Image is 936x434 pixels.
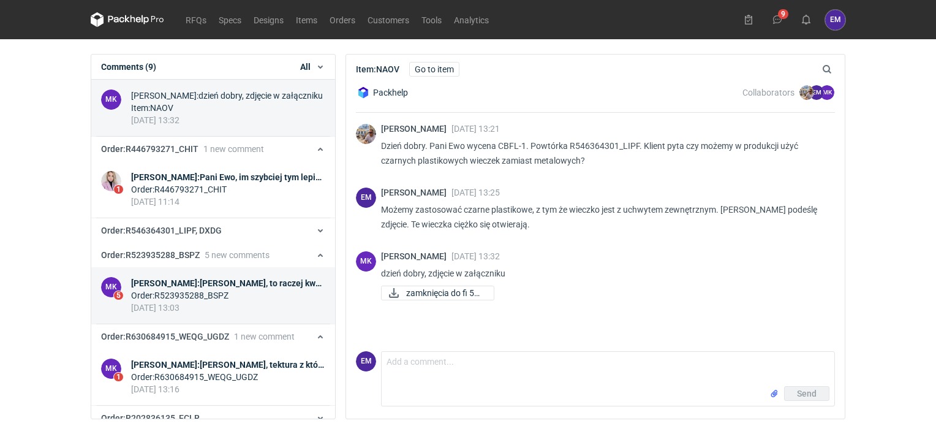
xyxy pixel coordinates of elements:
[179,12,213,27] a: RFQs
[101,89,121,110] div: Martyna Kozyra
[381,286,494,300] a: zamknięcia do fi 50....
[131,183,325,196] div: Order : R446793271_CHIT
[101,144,198,154] span: Order : R446793271_CHIT
[381,124,451,134] span: [PERSON_NAME]
[213,12,247,27] a: Specs
[101,277,121,297] figcaption: MK
[825,10,845,30] button: EM
[356,251,376,272] figcaption: MK
[820,62,859,77] input: Search
[768,10,787,29] button: 9
[381,251,451,261] span: [PERSON_NAME]
[356,188,376,208] figcaption: EM
[131,383,325,395] div: [DATE] 13:16
[101,359,121,379] div: Martyna Kozyra
[361,12,415,27] a: Customers
[356,351,376,371] figcaption: EM
[356,251,376,272] div: Martyna Kozyra
[131,277,325,289] div: [PERSON_NAME] : [PERSON_NAME], to raczej kwestia oświetlenia, albo ekranu na którym wyświetla Pan...
[91,243,335,267] button: Order:R523935288_BSPZ5 new comments
[356,188,376,208] div: Ewa Mroczkowska
[825,10,845,30] div: Ewa Mroczkowska
[290,12,323,27] a: Items
[381,188,451,197] span: [PERSON_NAME]
[797,389,817,398] span: Send
[300,61,311,73] span: All
[101,277,121,297] div: Martyna Kozyra
[203,144,264,154] span: 1 new comment
[381,286,494,300] div: zamknięcia do fi 50.jpg
[451,251,500,261] span: [DATE] 13:32
[799,85,814,100] img: Michał Palasek
[448,12,495,27] a: Analytics
[234,332,295,341] span: 1 new comment
[247,12,290,27] a: Designs
[101,332,229,341] span: Order : R630684915_WEQG_UGDZ
[131,102,323,114] div: Item : NAOV
[91,137,335,161] button: Order:R446793271_CHIT1 new comment
[91,218,335,243] button: Order:R546364301_LIPF, DXDG
[131,89,323,102] div: [PERSON_NAME] : dzień dobry, zdjęcie w załączniku
[451,124,500,134] span: [DATE] 13:21
[356,85,408,100] div: Packhelp
[381,139,825,168] p: Dzień dobry. Pani Ewo wycena CBFL-1. Powtórka R546364301_LIPF. Klient pyta czy możemy w produkcji...
[91,80,335,137] a: MK[PERSON_NAME]:dzień dobry, zdjęcie w załącznikuItem:NAOV[DATE] 13:32
[784,386,829,401] button: Send
[131,171,325,183] div: [PERSON_NAME] : Pani Ewo, im szybciej tym lepiej :)
[131,371,325,383] div: Order : R630684915_WEQG_UGDZ
[415,12,448,27] a: Tools
[101,413,200,423] span: Order : R202836135_ECLR
[91,12,164,27] svg: Packhelp Pro
[451,188,500,197] span: [DATE] 13:25
[406,286,484,300] span: zamknięcia do fi 50....
[356,351,376,371] div: Ewa Mroczkowska
[131,359,325,371] div: [PERSON_NAME] : [PERSON_NAME], tektura z której produkowane są tuby jest z recyclingu, tektura i ...
[101,171,121,191] img: Klaudia Wiśniewska
[91,324,335,349] button: Order:R630684915_WEQG_UGDZ1 new comment
[131,289,325,302] div: Order : R523935288_BSPZ
[91,267,335,324] a: MK5[PERSON_NAME]:[PERSON_NAME], to raczej kwestia oświetlenia, albo ekranu na którym wyświetla Pa...
[131,114,323,126] div: [DATE] 13:32
[323,12,361,27] a: Orders
[101,250,200,260] span: Order : R523935288_BSPZ
[356,124,376,144] img: Michał Palasek
[300,61,325,73] button: All
[356,85,371,100] img: Packhelp
[91,349,335,406] a: MK1[PERSON_NAME]:[PERSON_NAME], tektura z której produkowane są tuby jest z recyclingu, tektura i...
[91,406,335,430] button: Order:R202836135_ECLR
[205,250,270,260] span: 5 new comments
[742,88,794,97] span: Collaborators
[356,63,399,75] h2: Item : NAOV
[101,359,121,379] figcaption: MK
[820,85,834,100] figcaption: MK
[91,161,335,218] a: Klaudia Wiśniewska1[PERSON_NAME]:Pani Ewo, im szybciej tym lepiej :)Order:R446793271_CHIT[DATE] 1...
[131,196,325,208] div: [DATE] 11:14
[409,62,459,77] a: Go to item
[101,226,222,235] span: Order : R546364301_LIPF, DXDG
[381,266,825,281] p: dzień dobry, zdjęcie w załączniku
[809,85,824,100] figcaption: EM
[131,302,325,314] div: [DATE] 13:03
[101,61,156,73] h1: Comments (9)
[381,202,825,232] p: Możemy zastosować czarne plastikowe, z tym że wieczko jest z uchwytem zewnętrznym. [PERSON_NAME] ...
[101,89,121,110] figcaption: MK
